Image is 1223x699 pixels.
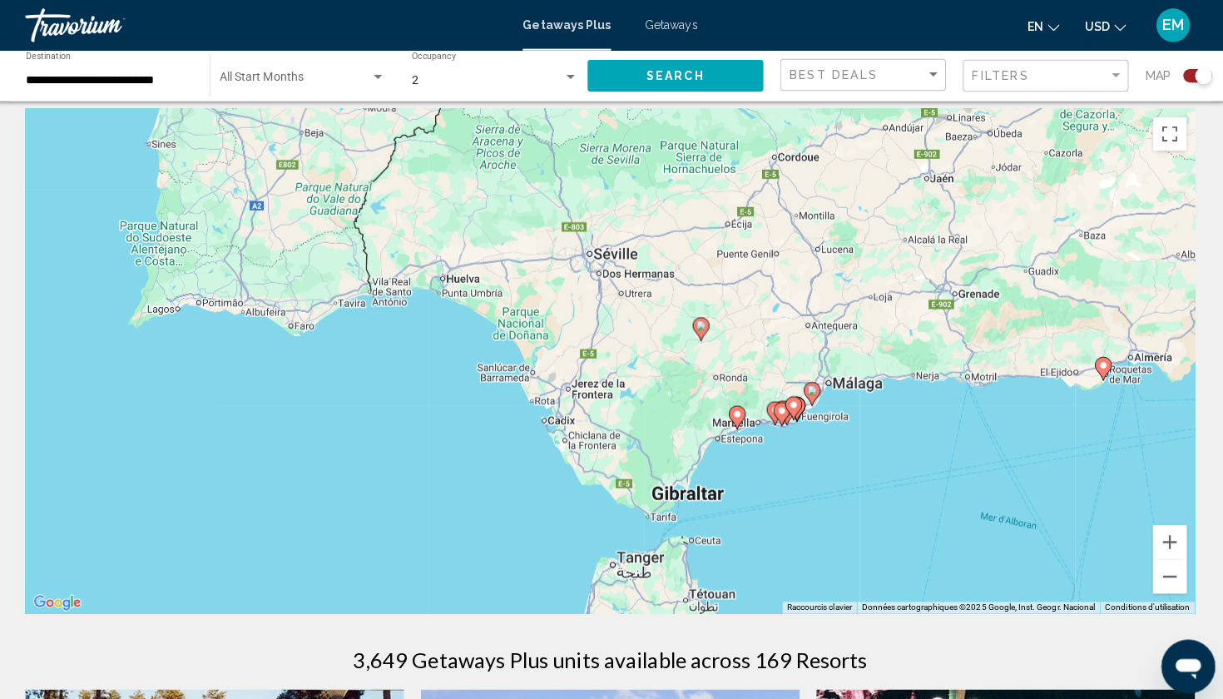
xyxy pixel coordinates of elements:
span: Search [647,69,706,82]
span: en [1024,20,1040,33]
button: Change language [1024,14,1056,38]
a: Getaways [646,18,698,32]
a: Conditions d'utilisation [1101,596,1185,605]
button: User Menu [1146,7,1190,42]
button: Change currency [1081,14,1121,38]
a: Getaways Plus [525,18,612,32]
img: Google [37,585,92,607]
span: Best Deals [789,67,876,81]
h1: 3,649 Getaways Plus units available across 169 Resorts [358,640,866,665]
button: Raccourcis clavier [786,595,850,607]
a: Travorium [33,8,508,42]
mat-select: Sort by [789,67,938,82]
span: Données cartographiques ©2025 Google, Inst. Geogr. Nacional [860,596,1091,605]
button: Zoom avant [1148,519,1181,553]
span: USD [1081,20,1106,33]
span: 2 [415,72,422,86]
button: Passer en plein écran [1148,116,1181,149]
iframe: Bouton de lancement de la fenêtre de messagerie [1156,632,1210,686]
span: Filters [969,68,1026,82]
button: Search [589,59,763,90]
button: Filter [960,58,1124,92]
button: Zoom arrière [1148,553,1181,587]
span: EM [1157,17,1179,33]
a: Ouvrir cette zone dans Google Maps (dans une nouvelle fenêtre) [37,585,92,607]
span: Map [1141,63,1166,87]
